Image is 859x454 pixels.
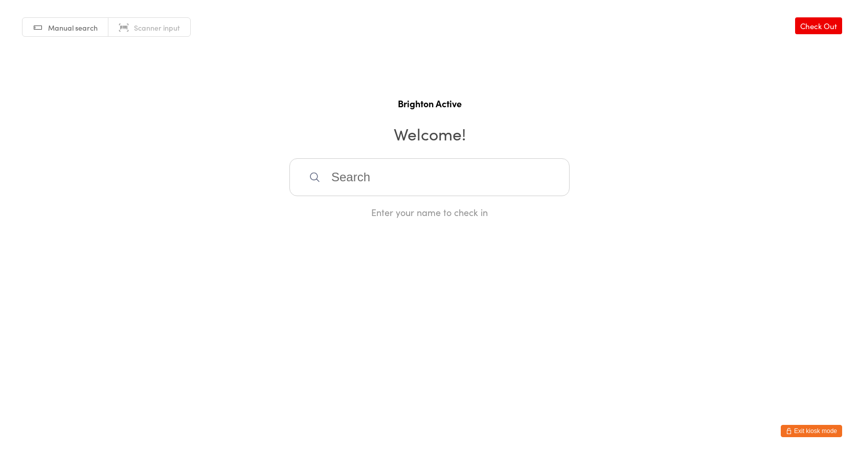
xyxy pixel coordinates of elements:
input: Search [289,158,570,196]
span: Manual search [48,22,98,33]
h2: Welcome! [10,122,849,145]
div: Enter your name to check in [289,206,570,219]
h1: Brighton Active [10,97,849,110]
a: Check Out [795,17,842,34]
span: Scanner input [134,22,180,33]
button: Exit kiosk mode [781,425,842,437]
